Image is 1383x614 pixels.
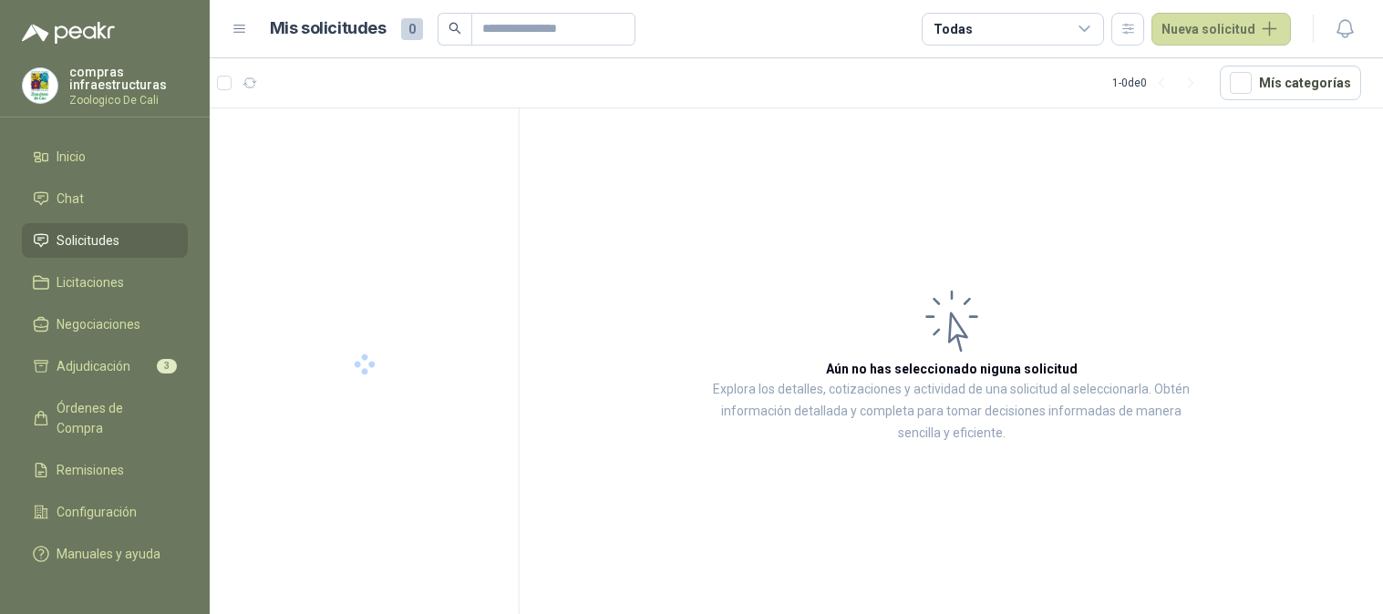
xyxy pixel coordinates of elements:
span: Manuales y ayuda [57,544,160,564]
a: Adjudicación3 [22,349,188,384]
span: 3 [157,359,177,374]
span: 0 [401,18,423,40]
button: Mís categorías [1220,66,1361,100]
a: Negociaciones [22,307,188,342]
p: compras infraestructuras [69,66,188,91]
div: Todas [934,19,972,39]
span: Licitaciones [57,272,124,292]
span: Adjudicación [57,356,130,376]
span: Inicio [57,147,86,167]
a: Licitaciones [22,265,188,300]
span: Órdenes de Compra [57,398,170,438]
a: Inicio [22,139,188,174]
span: search [449,22,461,35]
span: Remisiones [57,460,124,480]
button: Nueva solicitud [1151,13,1291,46]
a: Chat [22,181,188,216]
p: Explora los detalles, cotizaciones y actividad de una solicitud al seleccionarla. Obtén informaci... [702,379,1201,445]
p: Zoologico De Cali [69,95,188,106]
h1: Mis solicitudes [270,15,387,42]
span: Solicitudes [57,230,119,251]
div: 1 - 0 de 0 [1112,68,1205,97]
a: Órdenes de Compra [22,391,188,445]
img: Company Logo [23,68,57,103]
a: Manuales y ayuda [22,537,188,571]
span: Negociaciones [57,314,140,334]
span: Configuración [57,502,137,522]
a: Remisiones [22,453,188,487]
span: Chat [57,189,84,209]
a: Configuración [22,495,188,529]
a: Solicitudes [22,223,188,258]
img: Logo peakr [22,22,115,44]
h3: Aún no has seleccionado niguna solicitud [826,359,1078,379]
